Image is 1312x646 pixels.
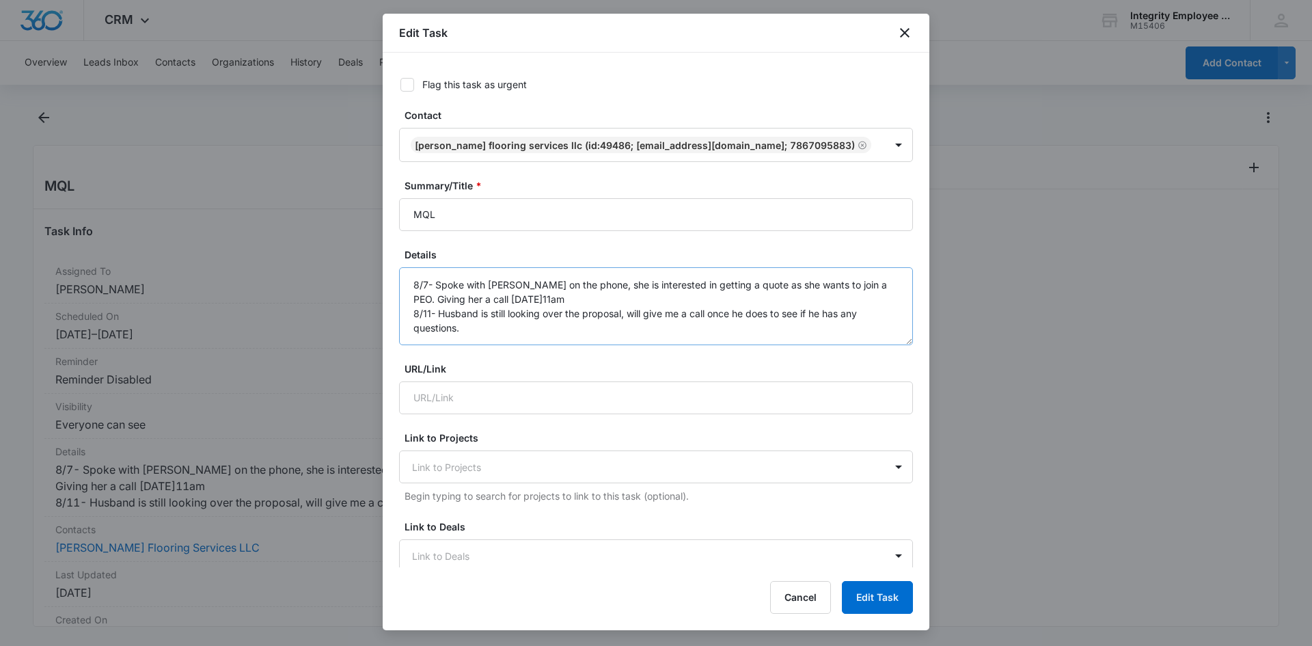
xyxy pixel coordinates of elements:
button: close [897,25,913,41]
label: URL/Link [405,362,918,376]
h1: Edit Task [399,25,448,41]
textarea: 8/7- Spoke with [PERSON_NAME] on the phone, she is interested in getting a quote as she wants to ... [399,267,913,345]
label: Details [405,247,918,262]
p: Begin typing to search for projects to link to this task (optional). [405,489,913,503]
div: Remove Abraham Flooring Services LLC (ID:49486; lflor3396@gmail.com; 7867095883) [855,140,867,150]
label: Summary/Title [405,178,918,193]
input: URL/Link [399,381,913,414]
input: Summary/Title [399,198,913,231]
label: Link to Projects [405,431,918,445]
button: Edit Task [842,581,913,614]
label: Contact [405,108,918,122]
button: Cancel [770,581,831,614]
div: [PERSON_NAME] Flooring Services LLC (ID:49486; [EMAIL_ADDRESS][DOMAIN_NAME]; 7867095883) [415,139,855,151]
label: Link to Deals [405,520,918,534]
div: Flag this task as urgent [422,77,527,92]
